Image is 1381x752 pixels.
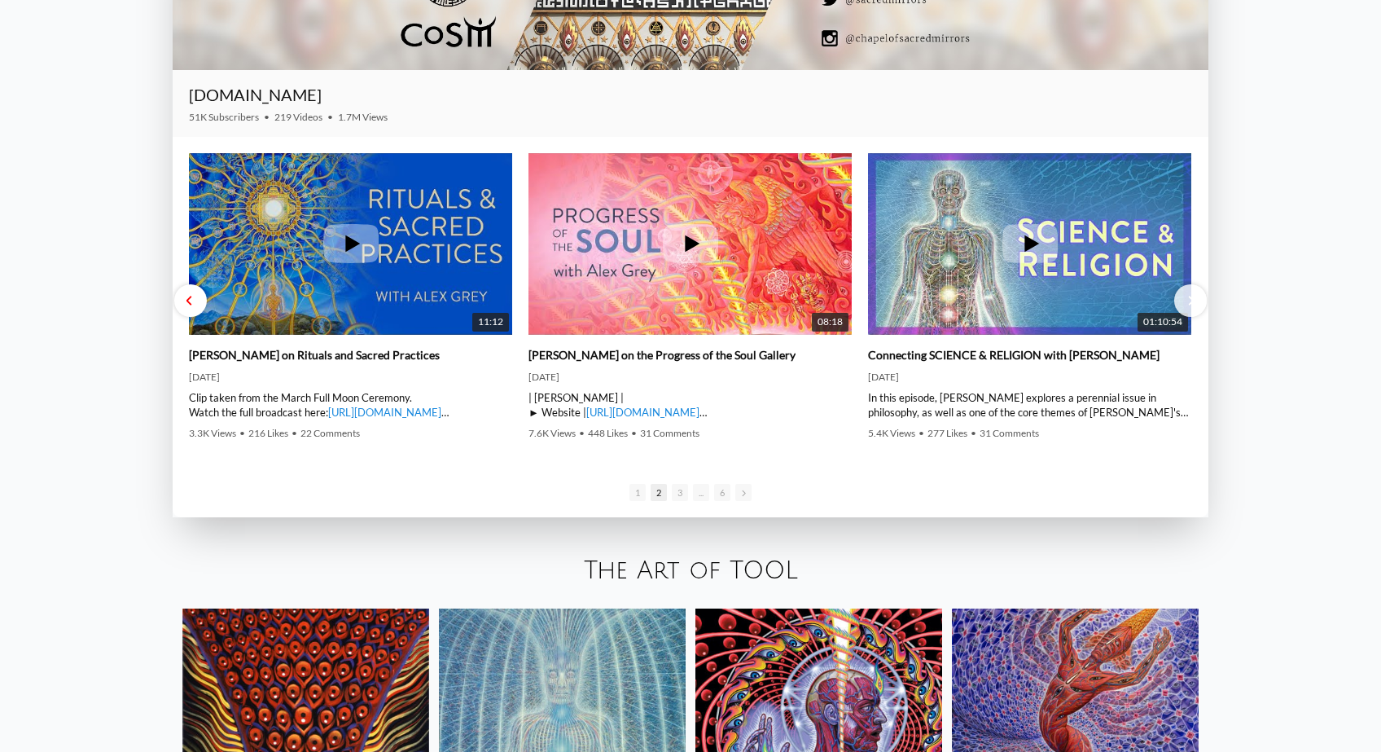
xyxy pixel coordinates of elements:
span: 51K Subscribers [189,111,259,123]
a: Alex Grey on the Progress of the Soul Gallery 08:18 [528,153,852,335]
span: 3.3K Views [189,427,236,439]
span: 3 [672,484,688,501]
span: • [239,427,245,439]
div: [DATE] [189,371,512,384]
span: • [264,111,270,123]
span: 448 Likes [588,427,628,439]
div: In this episode, [PERSON_NAME] explores a perennial issue in philosophy, as well as one of the co... [868,390,1191,420]
a: Connecting SCIENCE & RELIGION with [PERSON_NAME] [868,348,1160,363]
img: Connecting SCIENCE & RELIGION with Alex Grey [868,122,1191,365]
span: 7.6K Views [528,427,576,439]
span: 31 Comments [980,427,1039,439]
div: [DATE] [528,371,852,384]
a: [URL][DOMAIN_NAME] [328,406,441,419]
a: The Art of TOOL [584,557,798,584]
span: 08:18 [812,313,848,332]
a: Connecting SCIENCE & RELIGION with Alex Grey 01:10:54 [868,153,1191,335]
a: [URL][DOMAIN_NAME] [586,406,699,419]
a: Alex Grey on Rituals and Sacred Practices 11:12 [189,153,512,335]
span: ... [693,484,709,501]
span: • [327,111,333,123]
span: • [918,427,924,439]
a: [DOMAIN_NAME] [189,85,322,104]
a: [PERSON_NAME] on Rituals and Sacred Practices [189,348,440,363]
span: 1 [629,484,646,501]
span: 6 [714,484,730,501]
span: 277 Likes [927,427,967,439]
img: Alex Grey on Rituals and Sacred Practices [189,122,512,365]
iframe: Subscribe to CoSM.TV on YouTube [1098,91,1192,111]
span: 1.7M Views [338,111,388,123]
span: • [971,427,976,439]
div: [DATE] [868,371,1191,384]
span: 216 Likes [248,427,288,439]
span: • [631,427,637,439]
div: | [PERSON_NAME] | ► Website | ► Instagram | ► Facebook | | Chapel of Sacred Mirrors | ► Website |... [528,390,852,420]
div: Clip taken from the March Full Moon Ceremony. Watch the full broadcast here: | [PERSON_NAME] | ► ... [189,390,512,420]
span: 22 Comments [300,427,360,439]
span: 11:12 [472,313,509,332]
span: 01:10:54 [1138,313,1188,332]
span: 31 Comments [640,427,699,439]
span: 219 Videos [274,111,322,123]
span: 5.4K Views [868,427,915,439]
span: • [579,427,585,439]
img: Alex Grey on the Progress of the Soul Gallery [528,122,852,365]
span: 2 [651,484,667,501]
a: [PERSON_NAME] on the Progress of the Soul Gallery [528,348,796,363]
span: • [292,427,297,439]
